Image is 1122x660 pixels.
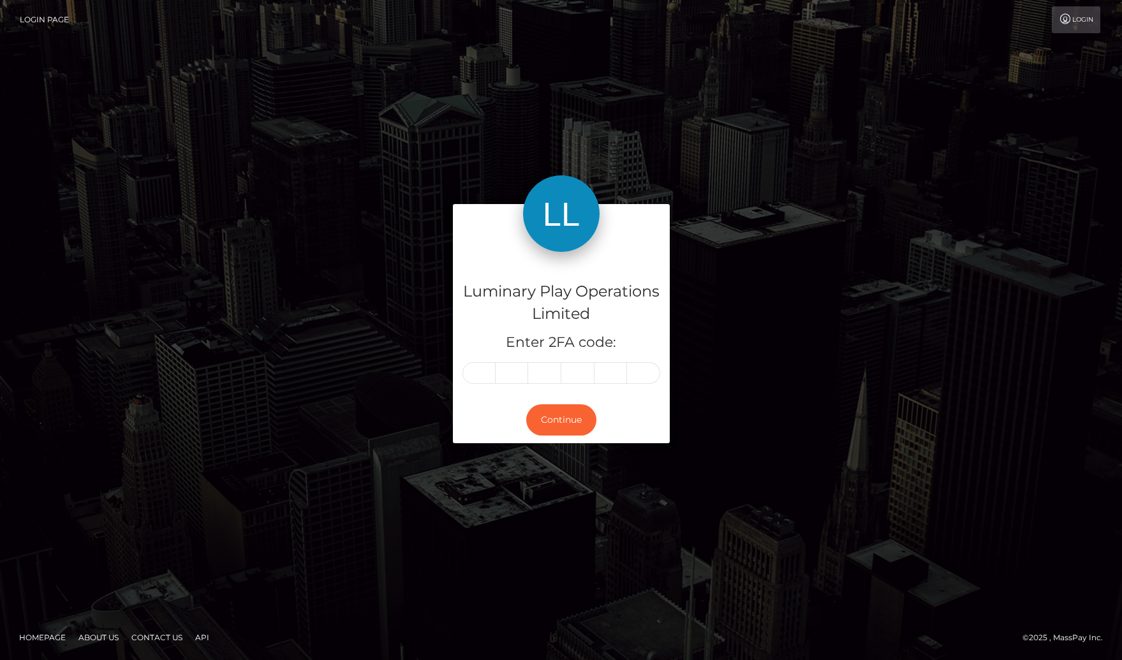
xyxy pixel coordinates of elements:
button: Continue [526,404,596,436]
a: About Us [73,627,124,647]
a: Login [1052,6,1100,33]
img: Luminary Play Operations Limited [523,175,600,252]
a: Login Page [20,6,69,33]
div: © 2025 , MassPay Inc. [1022,631,1112,645]
a: Contact Us [126,627,188,647]
h5: Enter 2FA code: [462,333,660,353]
a: Homepage [14,627,71,647]
a: API [190,627,214,647]
h4: Luminary Play Operations Limited [462,281,660,325]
